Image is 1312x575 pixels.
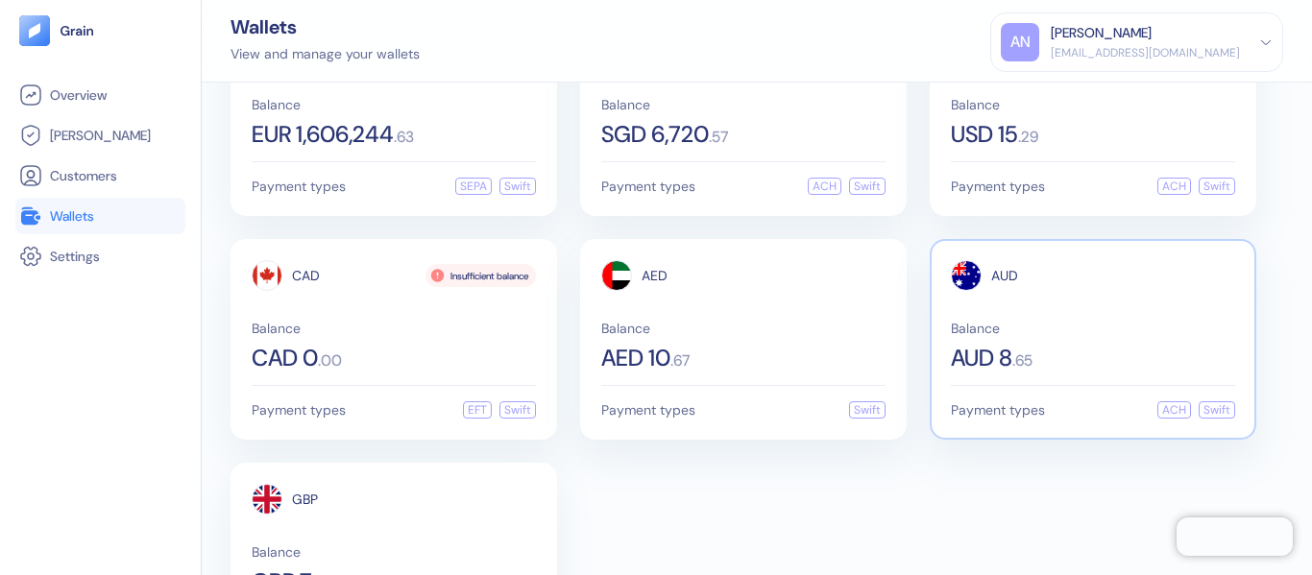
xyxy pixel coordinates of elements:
span: Balance [951,322,1235,335]
span: Balance [951,98,1235,111]
span: . 65 [1012,353,1033,369]
a: Wallets [19,204,182,228]
span: Wallets [50,206,94,226]
div: View and manage your wallets [231,44,420,64]
span: Payment types [601,403,695,417]
span: Payment types [601,180,695,193]
span: Payment types [252,403,346,417]
span: AED 10 [601,347,670,370]
div: EFT [463,401,492,419]
span: . 63 [394,130,414,145]
span: GBP [292,492,318,506]
span: Settings [50,247,100,266]
div: Swift [1199,178,1235,195]
div: Swift [499,401,536,419]
a: Customers [19,164,182,187]
img: logo [60,24,95,37]
span: . 67 [670,353,690,369]
span: CAD [292,269,320,282]
div: ACH [1157,401,1191,419]
span: AUD [991,269,1018,282]
span: Balance [252,322,536,335]
div: [PERSON_NAME] [1051,23,1152,43]
span: Customers [50,166,117,185]
div: AN [1001,23,1039,61]
div: Insufficient balance [425,264,536,287]
span: SGD 6,720 [601,123,709,146]
span: Balance [252,98,536,111]
span: Balance [601,98,886,111]
span: Balance [252,545,536,559]
a: Overview [19,84,182,107]
div: Wallets [231,17,420,36]
span: CAD 0 [252,347,318,370]
span: Payment types [951,180,1045,193]
div: SEPA [455,178,492,195]
span: EUR 1,606,244 [252,123,394,146]
a: [PERSON_NAME] [19,124,182,147]
iframe: Chatra live chat [1177,517,1293,556]
a: Settings [19,245,182,268]
div: ACH [1157,178,1191,195]
span: . 57 [709,130,728,145]
span: . 00 [318,353,342,369]
span: Payment types [951,403,1045,417]
div: Swift [1199,401,1235,419]
span: [PERSON_NAME] [50,126,151,145]
span: AED [642,269,668,282]
img: logo-tablet-V2.svg [19,15,50,46]
span: Balance [601,322,886,335]
div: Swift [849,178,886,195]
div: Swift [849,401,886,419]
span: USD 15 [951,123,1018,146]
div: ACH [808,178,841,195]
span: Payment types [252,180,346,193]
span: . 29 [1018,130,1038,145]
div: Swift [499,178,536,195]
span: Overview [50,85,107,105]
span: AUD 8 [951,347,1012,370]
div: [EMAIL_ADDRESS][DOMAIN_NAME] [1051,44,1240,61]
